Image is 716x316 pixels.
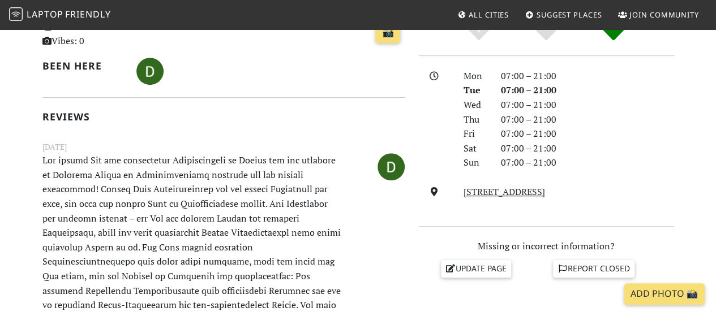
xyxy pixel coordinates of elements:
[9,7,23,21] img: LaptopFriendly
[457,83,494,98] div: Tue
[42,60,123,72] h2: Been here
[136,58,164,85] img: 6703-derjocker1245.jpg
[469,10,509,20] span: All Cities
[624,283,705,305] a: Add Photo 📸
[27,8,63,20] span: Laptop
[614,5,704,25] a: Join Community
[464,185,545,198] a: [STREET_ADDRESS]
[521,5,607,25] a: Suggest Places
[494,155,681,170] div: 07:00 – 21:00
[494,112,681,127] div: 07:00 – 21:00
[136,64,164,76] span: Derjocker1245
[494,83,681,98] div: 07:00 – 21:00
[457,98,494,112] div: Wed
[65,8,110,20] span: Friendly
[457,69,494,84] div: Mon
[378,159,405,172] span: Derjocker1245
[42,20,155,49] p: Visits: 3 Vibes: 0
[375,22,400,44] a: 📸
[494,127,681,141] div: 07:00 – 21:00
[36,141,412,153] small: [DATE]
[378,153,405,180] img: 6703-derjocker1245.jpg
[553,260,634,277] a: Report closed
[9,5,111,25] a: LaptopFriendly LaptopFriendly
[441,260,511,277] a: Update page
[494,69,681,84] div: 07:00 – 21:00
[457,112,494,127] div: Thu
[42,111,405,123] h2: Reviews
[494,98,681,112] div: 07:00 – 21:00
[537,10,602,20] span: Suggest Places
[457,141,494,156] div: Sat
[453,5,513,25] a: All Cities
[457,127,494,141] div: Fri
[419,239,674,254] p: Missing or incorrect information?
[629,10,699,20] span: Join Community
[457,155,494,170] div: Sun
[494,141,681,156] div: 07:00 – 21:00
